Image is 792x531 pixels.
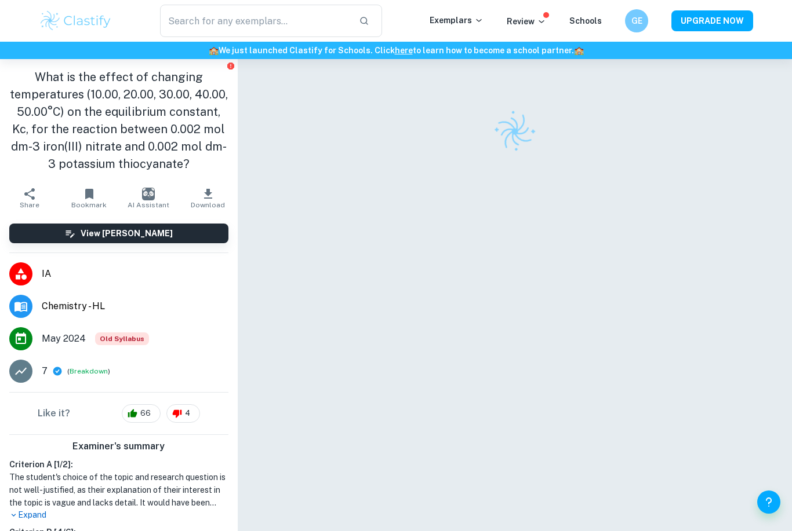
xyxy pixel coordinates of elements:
[42,267,228,281] span: IA
[9,471,228,509] h1: The student's choice of the topic and research question is not well-justified, as their explanati...
[9,509,228,521] p: Expand
[42,299,228,313] span: Chemistry - HL
[630,14,644,27] h6: GE
[67,366,110,377] span: ( )
[81,227,173,240] h6: View [PERSON_NAME]
[142,188,155,200] img: AI Assistant
[119,182,178,214] button: AI Assistant
[95,332,149,345] div: Starting from the May 2025 session, the Chemistry IA requirements have changed. It's OK to refer ...
[134,408,157,419] span: 66
[625,9,648,32] button: GE
[160,5,350,37] input: Search for any exemplars...
[395,46,413,55] a: here
[569,16,602,25] a: Schools
[39,9,112,32] img: Clastify logo
[9,458,228,471] h6: Criterion A [ 1 / 2 ]:
[671,10,753,31] button: UPGRADE NOW
[430,14,484,27] p: Exemplars
[574,46,584,55] span: 🏫
[20,201,39,209] span: Share
[128,201,169,209] span: AI Assistant
[178,182,237,214] button: Download
[59,182,118,214] button: Bookmark
[71,201,107,209] span: Bookmark
[9,68,228,173] h1: What is the effect of changing temperatures (10.00, 20.00, 30.00, 40.00, 50.00°C) on the equilibr...
[191,201,225,209] span: Download
[209,46,219,55] span: 🏫
[9,224,228,243] button: View [PERSON_NAME]
[757,490,780,514] button: Help and Feedback
[2,44,790,57] h6: We just launched Clastify for Schools. Click to learn how to become a school partner.
[507,15,546,28] p: Review
[70,366,108,376] button: Breakdown
[42,332,86,346] span: May 2024
[227,61,235,70] button: Report issue
[42,364,48,378] p: 7
[122,404,161,423] div: 66
[179,408,197,419] span: 4
[5,440,233,453] h6: Examiner's summary
[486,103,543,160] img: Clastify logo
[38,407,70,420] h6: Like it?
[166,404,200,423] div: 4
[95,332,149,345] span: Old Syllabus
